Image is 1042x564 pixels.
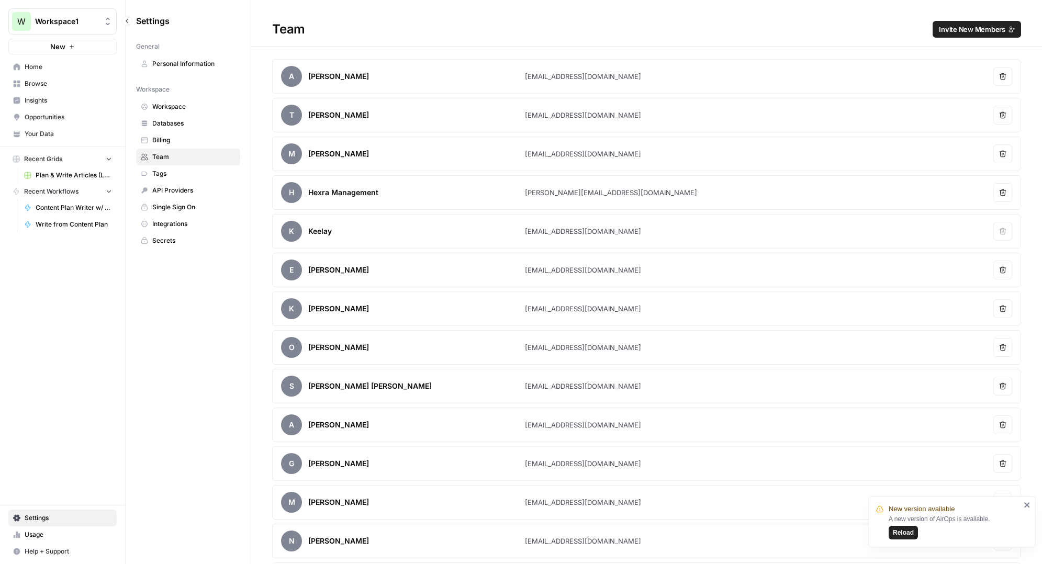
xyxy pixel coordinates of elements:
[136,55,240,72] a: Personal Information
[308,110,369,120] div: [PERSON_NAME]
[19,199,117,216] a: Content Plan Writer w/ Visual Suggestions
[152,236,236,245] span: Secrets
[281,492,302,513] span: M
[308,265,369,275] div: [PERSON_NAME]
[281,182,302,203] span: H
[8,510,117,526] a: Settings
[308,149,369,159] div: [PERSON_NAME]
[136,15,170,27] span: Settings
[525,497,641,507] div: [EMAIL_ADDRESS][DOMAIN_NAME]
[136,42,160,51] span: General
[281,531,302,551] span: N
[281,66,302,87] span: A
[933,21,1021,38] button: Invite New Members
[152,186,236,195] span: API Providers
[50,41,65,52] span: New
[281,260,302,280] span: E
[889,514,1021,539] div: A new version of AirOps is available.
[25,530,112,539] span: Usage
[136,199,240,216] a: Single Sign On
[136,149,240,165] a: Team
[525,265,641,275] div: [EMAIL_ADDRESS][DOMAIN_NAME]
[525,458,641,469] div: [EMAIL_ADDRESS][DOMAIN_NAME]
[24,187,79,196] span: Recent Workflows
[525,71,641,82] div: [EMAIL_ADDRESS][DOMAIN_NAME]
[525,226,641,236] div: [EMAIL_ADDRESS][DOMAIN_NAME]
[8,184,117,199] button: Recent Workflows
[308,497,369,507] div: [PERSON_NAME]
[152,152,236,162] span: Team
[36,203,112,212] span: Content Plan Writer w/ Visual Suggestions
[308,187,378,198] div: Hexra Management
[281,414,302,435] span: A
[152,119,236,128] span: Databases
[8,92,117,109] a: Insights
[152,102,236,111] span: Workspace
[251,21,1042,38] div: Team
[525,381,641,391] div: [EMAIL_ADDRESS][DOMAIN_NAME]
[939,24,1005,35] span: Invite New Members
[136,85,170,94] span: Workspace
[281,453,302,474] span: G
[308,458,369,469] div: [PERSON_NAME]
[308,303,369,314] div: [PERSON_NAME]
[525,149,641,159] div: [EMAIL_ADDRESS][DOMAIN_NAME]
[308,226,332,236] div: Keelay
[136,115,240,132] a: Databases
[136,182,240,199] a: API Providers
[525,342,641,353] div: [EMAIL_ADDRESS][DOMAIN_NAME]
[25,547,112,556] span: Help + Support
[308,342,369,353] div: [PERSON_NAME]
[152,202,236,212] span: Single Sign On
[19,167,117,184] a: Plan & Write Articles (LUSPS)
[19,216,117,233] a: Write from Content Plan
[152,59,236,69] span: Personal Information
[889,504,955,514] span: New version available
[25,112,112,122] span: Opportunities
[8,126,117,142] a: Your Data
[17,15,26,28] span: W
[308,536,369,546] div: [PERSON_NAME]
[525,303,641,314] div: [EMAIL_ADDRESS][DOMAIN_NAME]
[281,143,302,164] span: M
[308,420,369,430] div: [PERSON_NAME]
[136,216,240,232] a: Integrations
[308,381,432,391] div: [PERSON_NAME] [PERSON_NAME]
[525,187,697,198] div: [PERSON_NAME][EMAIL_ADDRESS][DOMAIN_NAME]
[8,109,117,126] a: Opportunities
[35,16,98,27] span: Workspace1
[893,528,914,537] span: Reload
[25,79,112,88] span: Browse
[281,221,302,242] span: K
[136,232,240,249] a: Secrets
[25,96,112,105] span: Insights
[152,136,236,145] span: Billing
[525,420,641,430] div: [EMAIL_ADDRESS][DOMAIN_NAME]
[8,543,117,560] button: Help + Support
[308,71,369,82] div: [PERSON_NAME]
[36,171,112,180] span: Plan & Write Articles (LUSPS)
[136,132,240,149] a: Billing
[8,39,117,54] button: New
[136,165,240,182] a: Tags
[152,219,236,229] span: Integrations
[24,154,62,164] span: Recent Grids
[889,526,918,539] button: Reload
[8,75,117,92] a: Browse
[36,220,112,229] span: Write from Content Plan
[8,151,117,167] button: Recent Grids
[8,8,117,35] button: Workspace: Workspace1
[281,337,302,358] span: O
[152,169,236,178] span: Tags
[281,376,302,397] span: s
[25,62,112,72] span: Home
[281,105,302,126] span: T
[25,129,112,139] span: Your Data
[525,536,641,546] div: [EMAIL_ADDRESS][DOMAIN_NAME]
[25,513,112,523] span: Settings
[281,298,302,319] span: K
[8,526,117,543] a: Usage
[525,110,641,120] div: [EMAIL_ADDRESS][DOMAIN_NAME]
[8,59,117,75] a: Home
[136,98,240,115] a: Workspace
